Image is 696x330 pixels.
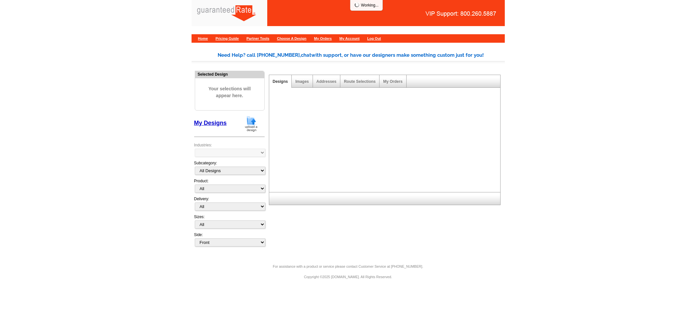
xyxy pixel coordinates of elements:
span: Your selections will appear here. [200,79,259,106]
a: Designs [273,79,288,84]
div: Industries: [194,139,265,160]
a: Home [198,37,208,40]
a: Pricing Guide [215,37,239,40]
div: Sizes: [194,214,265,232]
a: My Orders [383,79,402,84]
a: Route Selections [344,79,376,84]
a: My Orders [314,37,332,40]
span: chat [301,52,311,58]
div: Selected Design [195,71,264,77]
div: Delivery: [194,196,265,214]
img: loading... [354,2,360,7]
a: Log Out [367,37,381,40]
a: My Designs [194,120,227,126]
div: Side: [194,232,265,247]
div: Subcategory: [194,160,265,178]
a: Partner Tools [246,37,269,40]
img: upload-design [243,115,260,132]
div: Product: [194,178,265,196]
a: Images [295,79,309,84]
a: Choose A Design [277,37,306,40]
a: My Account [339,37,360,40]
div: Need Help? call [PHONE_NUMBER], with support, or have our designers make something custom just fo... [218,52,505,59]
a: Addresses [317,79,336,84]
